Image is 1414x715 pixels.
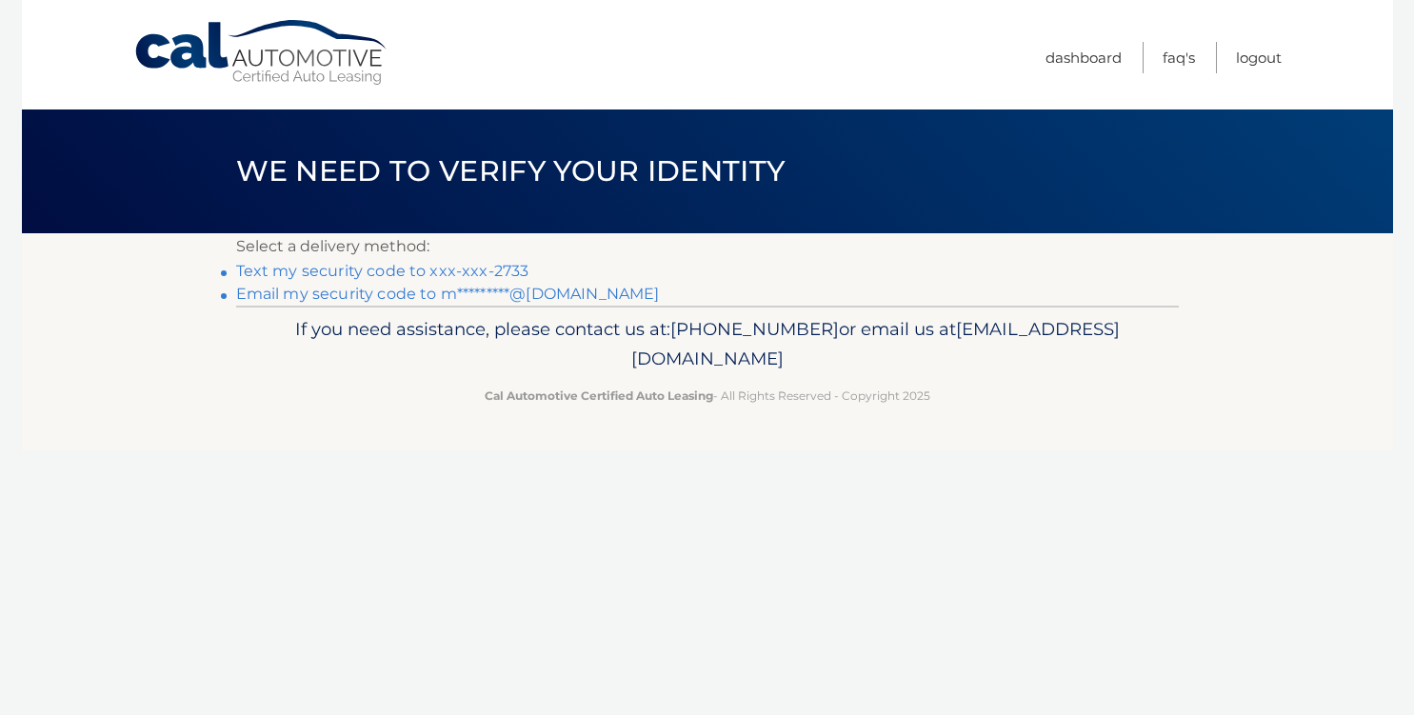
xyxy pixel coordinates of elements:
[670,318,839,340] span: [PHONE_NUMBER]
[236,153,786,189] span: We need to verify your identity
[236,285,660,303] a: Email my security code to m*********@[DOMAIN_NAME]
[236,233,1179,260] p: Select a delivery method:
[485,388,713,403] strong: Cal Automotive Certified Auto Leasing
[236,262,529,280] a: Text my security code to xxx-xxx-2733
[1046,42,1122,73] a: Dashboard
[249,386,1166,406] p: - All Rights Reserved - Copyright 2025
[133,19,390,87] a: Cal Automotive
[1163,42,1195,73] a: FAQ's
[249,314,1166,375] p: If you need assistance, please contact us at: or email us at
[1236,42,1282,73] a: Logout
